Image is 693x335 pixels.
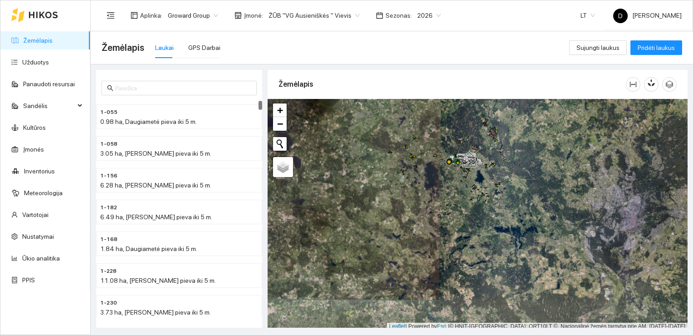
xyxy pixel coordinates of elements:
[437,323,447,330] a: Esri
[417,9,441,22] span: 2026
[626,81,640,88] span: column-width
[581,9,595,22] span: LT
[268,9,360,22] span: ŽŪB "VG Ausieniškės " Vievis
[569,40,627,55] button: Sujungti laukus
[273,157,293,177] a: Layers
[131,12,138,19] span: layout
[278,71,626,97] div: Žemėlapis
[155,43,174,53] div: Laukai
[23,146,44,153] a: Įmonės
[386,10,412,20] span: Sezonas :
[100,299,117,307] span: 1-230
[100,140,117,148] span: 1-058
[22,59,49,66] a: Užduotys
[100,172,117,180] span: 1-156
[22,233,54,240] a: Nustatymai
[234,12,242,19] span: shop
[100,213,212,221] span: 6.49 ha, [PERSON_NAME] pieva iki 5 m.
[22,255,60,262] a: Ūkio analitika
[277,118,283,129] span: −
[23,80,75,88] a: Panaudoti resursai
[569,44,627,51] a: Sujungti laukus
[168,9,218,22] span: Groward Group
[630,40,682,55] button: Pridėti laukus
[107,85,113,91] span: search
[24,189,63,197] a: Meteorologija
[23,37,53,44] a: Žemėlapis
[273,103,287,117] a: Zoom in
[100,182,211,189] span: 6.28 ha, [PERSON_NAME] pieva iki 5 m.
[24,167,55,175] a: Inventorius
[107,11,115,20] span: menu-fold
[576,43,620,53] span: Sujungti laukus
[618,9,623,23] span: D
[23,124,46,131] a: Kultūros
[100,235,117,244] span: 1-168
[100,203,117,212] span: 1-182
[273,137,287,151] button: Initiate a new search
[102,6,120,25] button: menu-fold
[22,211,49,218] a: Vartotojai
[630,44,682,51] a: Pridėti laukus
[100,108,117,117] span: 1-055
[613,12,682,19] span: [PERSON_NAME]
[273,117,287,131] a: Zoom out
[389,323,405,330] a: Leaflet
[188,43,220,53] div: GPS Darbai
[244,10,263,20] span: Įmonė :
[626,77,640,92] button: column-width
[100,309,211,316] span: 3.73 ha, [PERSON_NAME] pieva iki 5 m.
[22,276,35,284] a: PPIS
[102,40,144,55] span: Žemėlapis
[140,10,162,20] span: Aplinka :
[100,118,197,125] span: 0.98 ha, Daugiametė pieva iki 5 m.
[277,104,283,116] span: +
[448,323,449,330] span: |
[387,323,688,330] div: | Powered by © HNIT-[GEOGRAPHIC_DATA]; ORT10LT ©, Nacionalinė žemės tarnyba prie AM, [DATE]-[DATE]
[115,83,251,93] input: Paieška
[376,12,383,19] span: calendar
[100,245,197,252] span: 1.84 ha, Daugiametė pieva iki 5 m.
[100,150,211,157] span: 3.05 ha, [PERSON_NAME] pieva iki 5 m.
[638,43,675,53] span: Pridėti laukus
[23,97,75,115] span: Sandėlis
[100,277,216,284] span: 11.08 ha, [PERSON_NAME] pieva iki 5 m.
[100,267,117,276] span: 1-228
